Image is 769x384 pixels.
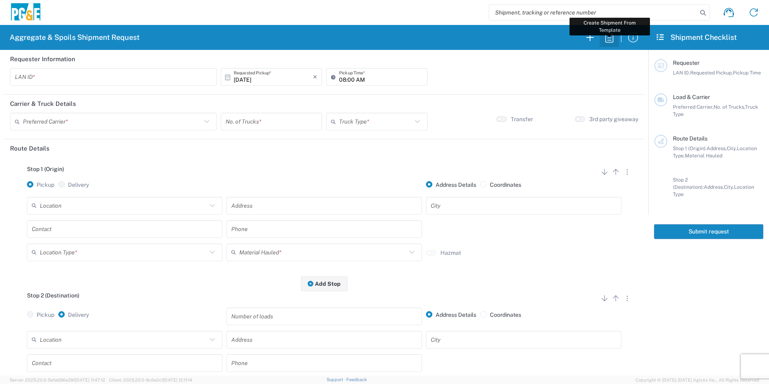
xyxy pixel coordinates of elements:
[673,145,707,151] span: Stop 1 (Origin):
[480,311,521,318] label: Coordinates
[426,181,476,188] label: Address Details
[654,224,763,239] button: Submit request
[589,116,638,123] label: 3rd party giveaway
[10,33,140,42] h2: Aggregate & Spoils Shipment Request
[673,104,713,110] span: Preferred Carrier,
[685,153,722,159] span: Material Hauled
[10,100,76,108] h2: Carrier & Truck Details
[673,70,690,76] span: LAN ID,
[673,94,710,100] span: Load & Carrier
[10,55,75,63] h2: Requester Information
[511,116,533,123] label: Transfer
[707,145,727,151] span: Address,
[440,249,461,256] label: Hazmat
[10,3,42,22] img: pge
[480,181,521,188] label: Coordinates
[673,135,707,142] span: Route Details
[426,311,476,318] label: Address Details
[163,378,192,382] span: [DATE] 12:11:14
[733,70,761,76] span: Pickup Time
[656,33,737,42] h2: Shipment Checklist
[713,104,745,110] span: No. of Trucks,
[727,145,737,151] span: City,
[346,377,367,382] a: Feedback
[724,184,734,190] span: City,
[635,376,759,384] span: Copyright © [DATE]-[DATE] Agistix Inc., All Rights Reserved
[489,5,697,20] input: Shipment, tracking or reference number
[673,177,704,190] span: Stop 2 (Destination):
[313,70,317,83] i: ×
[10,378,105,382] span: Server: 2025.20.0-5efa686e39f
[10,145,49,153] h2: Route Details
[327,377,347,382] a: Support
[109,378,192,382] span: Client: 2025.20.0-8c6e0cf
[301,276,347,291] button: Add Stop
[27,166,64,172] span: Stop 1 (Origin)
[75,378,105,382] span: [DATE] 11:47:12
[690,70,733,76] span: Requested Pickup,
[673,60,699,66] span: Requester
[704,184,724,190] span: Address,
[27,292,79,299] span: Stop 2 (Destination)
